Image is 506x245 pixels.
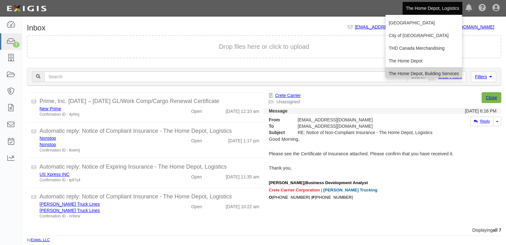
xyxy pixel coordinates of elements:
a: Filters [471,71,496,82]
a: The Home Depot [386,55,462,67]
strong: From [264,117,293,123]
a: [EMAIL_ADDRESS][DOMAIN_NAME] [355,24,430,29]
b: all 7 [493,228,501,233]
span: Thank you, [269,165,292,171]
div: Automatic reply: Notice of Compliant Insurance - The Home Depot, Logistics [40,193,259,201]
div: Automatic reply: Notice of Expiring Insurance - The Home Depot, Logistics [40,163,259,171]
i: Help Center - Complianz [478,4,486,12]
span: [PERSON_NAME] Trucking [323,188,377,192]
a: Close [482,92,501,103]
div: Prime, Inc. 9/1/25 – 9/1/26 GL/Work Comp/Cargo Renewal Certificate [40,97,259,106]
div: Confirmation ID - nr9vrw [40,214,164,219]
strong: Subject [264,129,293,136]
span: | [304,180,368,185]
a: US Xpress INC [40,172,70,177]
div: [DATE] 1:17 pm [228,135,259,144]
div: Open [191,106,202,114]
a: New Prime [40,106,61,111]
div: [EMAIL_ADDRESS][DOMAIN_NAME] [293,117,437,123]
a: [GEOGRAPHIC_DATA] [386,16,462,29]
input: Search [44,71,407,82]
b: Business Development Analyst [305,180,368,185]
div: [DATE] 12:10 am [226,106,259,114]
div: Open [191,171,202,180]
strong: Message [269,108,287,113]
a: Exigis, LLC [31,238,50,242]
div: Confirmation ID - tp97y4 [40,177,164,183]
a: [PERSON_NAME] Truck Lines [40,208,100,213]
div: [DATE] 11:35 am [226,171,259,180]
span: [PERSON_NAME] [269,180,304,185]
div: Displaying [22,227,506,233]
button: Drop files here or click to upload [219,42,309,51]
a: [URL][DOMAIN_NAME] [447,24,501,29]
div: [DATE] 10:22 am [226,201,259,210]
span: Good Morning, [269,137,299,142]
a: Reply [470,117,493,126]
span: O [269,195,272,200]
a: Crete Carrier [275,93,301,98]
small: by [27,237,50,243]
a: [PERSON_NAME] Truck Lines [40,202,100,207]
div: 7 [13,42,20,48]
div: Open [191,135,202,144]
a: The Home Depot, Logistics [403,2,462,15]
a: Unassigned [276,99,300,104]
div: Automatic reply: Notice of Compliant Insurance - The Home Depot, Logistics [40,127,259,135]
div: [DATE] 6:16 PM [465,108,497,114]
a: Nonstop [40,142,56,147]
a: THD Canada Merchandising [386,42,462,55]
span: Crete Carrier Corporation [269,188,320,192]
span: | [321,188,323,192]
span: [PHONE_NUMBER] | [PHONE_NUMBER] [272,195,353,200]
div: Confirmation ID - tkvemj [40,148,164,153]
a: Nonstop [40,136,56,141]
a: City of [GEOGRAPHIC_DATA] [386,29,462,42]
h1: Inbox [27,24,46,32]
div: RE: Notice of Non-Compliant Insurance - The Home Depot, Logistics [293,129,437,136]
a: The Home Depot, Building Services [386,67,462,80]
strong: To [264,123,293,129]
b: F [312,195,315,200]
img: logo-5460c22ac91f19d4615b14bd174203de0afe785f0fc80cf4dbbc73dc1793850b.png [5,3,48,14]
div: party-ftnhht@thdlogistics.complianz.com [293,123,437,129]
div: Open [191,201,202,210]
span: Please see the Certificate of Insurance attached. Please confirm that you have received it. [269,151,454,156]
div: Confirmation ID - 4yrfmj [40,112,164,117]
